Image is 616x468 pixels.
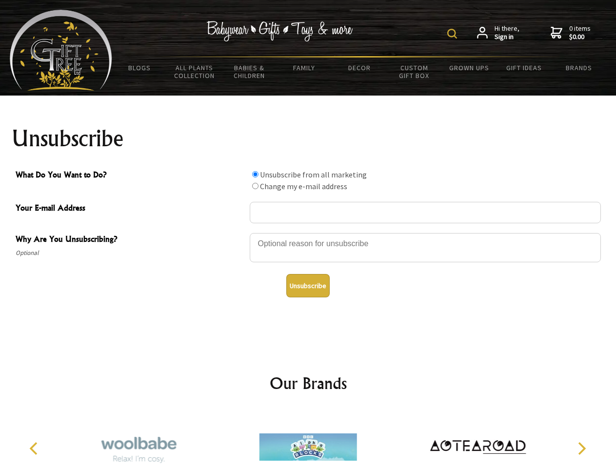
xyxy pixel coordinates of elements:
[252,183,258,189] input: What Do You Want to Do?
[250,233,601,262] textarea: Why Are You Unsubscribing?
[447,29,457,39] img: product search
[10,10,112,91] img: Babyware - Gifts - Toys and more...
[12,127,605,150] h1: Unsubscribe
[20,371,597,395] h2: Our Brands
[569,33,591,41] strong: $0.00
[252,171,258,177] input: What Do You Want to Do?
[112,58,167,78] a: BLOGS
[277,58,332,78] a: Family
[16,202,245,216] span: Your E-mail Address
[551,24,591,41] a: 0 items$0.00
[497,58,552,78] a: Gift Ideas
[552,58,607,78] a: Brands
[16,169,245,183] span: What Do You Want to Do?
[207,21,353,41] img: Babywear - Gifts - Toys & more
[441,58,497,78] a: Grown Ups
[477,24,519,41] a: Hi there,Sign in
[222,58,277,86] a: Babies & Children
[250,202,601,223] input: Your E-mail Address
[260,170,367,179] label: Unsubscribe from all marketing
[24,438,46,459] button: Previous
[571,438,592,459] button: Next
[260,181,347,191] label: Change my e-mail address
[495,33,519,41] strong: Sign in
[167,58,222,86] a: All Plants Collection
[286,274,330,297] button: Unsubscribe
[387,58,442,86] a: Custom Gift Box
[332,58,387,78] a: Decor
[569,24,591,41] span: 0 items
[495,24,519,41] span: Hi there,
[16,247,245,259] span: Optional
[16,233,245,247] span: Why Are You Unsubscribing?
